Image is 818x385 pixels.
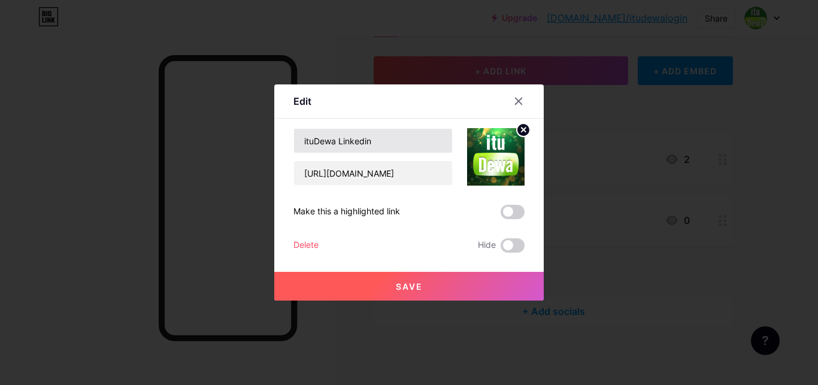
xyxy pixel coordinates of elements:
[293,238,319,253] div: Delete
[396,281,423,292] span: Save
[293,205,400,219] div: Make this a highlighted link
[294,161,452,185] input: URL
[294,129,452,153] input: Title
[478,238,496,253] span: Hide
[293,94,311,108] div: Edit
[274,272,544,301] button: Save
[467,128,525,186] img: link_thumbnail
